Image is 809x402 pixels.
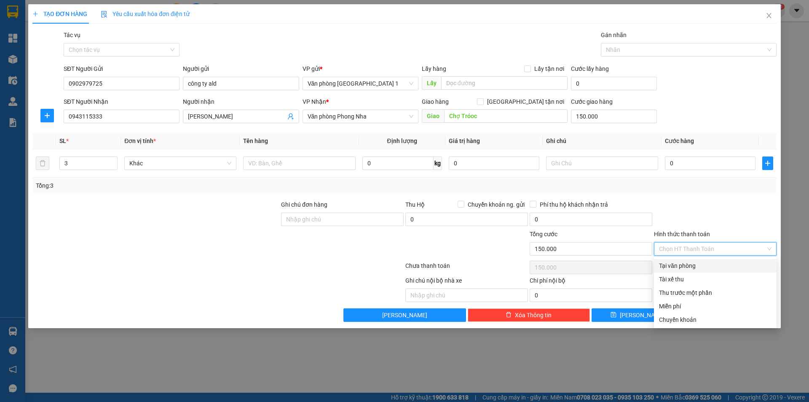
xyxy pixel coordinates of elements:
[308,77,413,90] span: Văn phòng Đà Nẵng 1
[757,4,781,28] button: Close
[762,156,773,170] button: plus
[546,156,658,170] input: Ghi Chú
[101,11,190,17] span: Yêu cầu xuất hóa đơn điện tử
[64,32,80,38] label: Tác vụ
[387,138,417,144] span: Định lượng
[281,201,327,208] label: Ghi chú đơn hàng
[601,32,627,38] label: Gán nhãn
[59,138,66,144] span: SL
[659,302,771,311] div: Miễn phí
[422,76,441,90] span: Lấy
[659,315,771,324] div: Chuyển khoản
[659,288,771,297] div: Thu trước một phần
[405,276,528,289] div: Ghi chú nội bộ nhà xe
[36,181,312,190] div: Tổng: 3
[243,156,355,170] input: VD: Bàn, Ghế
[659,275,771,284] div: Tài xế thu
[449,138,480,144] span: Giá trị hàng
[287,113,294,120] span: user-add
[101,11,107,18] img: icon
[32,11,38,17] span: plus
[422,109,444,123] span: Giao
[129,157,231,170] span: Khác
[571,98,613,105] label: Cước giao hàng
[571,77,657,90] input: Cước lấy hàng
[422,98,449,105] span: Giao hàng
[654,231,710,237] label: Hình thức thanh toán
[183,97,299,106] div: Người nhận
[281,213,404,226] input: Ghi chú đơn hàng
[36,156,49,170] button: delete
[243,138,268,144] span: Tên hàng
[434,156,442,170] span: kg
[530,276,652,289] div: Chi phí nội bộ
[404,261,529,276] div: Chưa thanh toán
[343,308,466,322] button: [PERSON_NAME]
[536,200,611,209] span: Phí thu hộ khách nhận trả
[766,12,772,19] span: close
[405,289,528,302] input: Nhập ghi chú
[530,231,557,237] span: Tổng cước
[405,201,425,208] span: Thu Hộ
[308,110,413,123] span: Văn phòng Phong Nha
[183,64,299,73] div: Người gửi
[32,11,87,17] span: TẠO ĐƠN HÀNG
[468,308,590,322] button: deleteXóa Thông tin
[515,310,552,320] span: Xóa Thông tin
[124,138,156,144] span: Đơn vị tính
[441,76,568,90] input: Dọc đường
[464,200,528,209] span: Chuyển khoản ng. gửi
[571,65,609,72] label: Cước lấy hàng
[40,109,54,122] button: plus
[484,97,568,106] span: [GEOGRAPHIC_DATA] tận nơi
[659,261,771,270] div: Tại văn phòng
[620,310,665,320] span: [PERSON_NAME]
[592,308,683,322] button: save[PERSON_NAME]
[422,65,446,72] span: Lấy hàng
[382,310,427,320] span: [PERSON_NAME]
[611,312,616,318] span: save
[665,138,694,144] span: Cước hàng
[444,109,568,123] input: Dọc đường
[41,112,54,119] span: plus
[543,133,662,149] th: Ghi chú
[303,98,326,105] span: VP Nhận
[64,64,179,73] div: SĐT Người Gửi
[64,97,179,106] div: SĐT Người Nhận
[571,110,657,123] input: Cước giao hàng
[449,156,539,170] input: 0
[303,64,418,73] div: VP gửi
[531,64,568,73] span: Lấy tận nơi
[763,160,773,167] span: plus
[506,312,512,318] span: delete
